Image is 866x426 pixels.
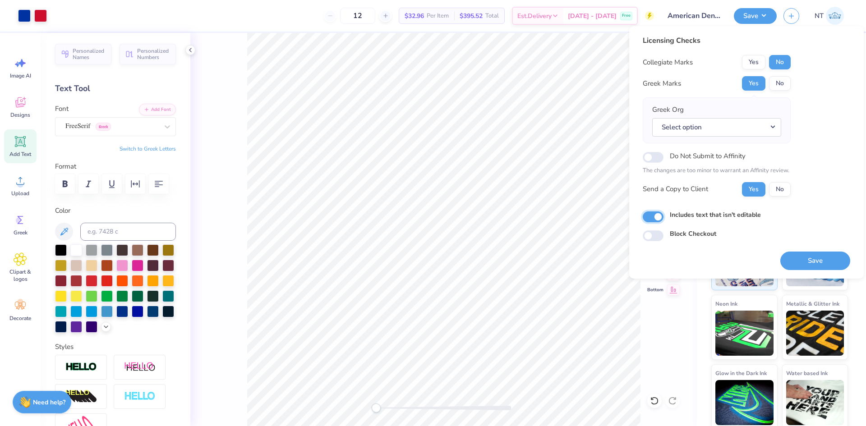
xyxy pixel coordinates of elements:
span: Image AI [10,72,31,79]
span: $32.96 [405,11,424,21]
div: Send a Copy to Client [643,184,708,194]
span: Free [622,13,631,19]
button: Yes [742,55,765,69]
span: Decorate [9,315,31,322]
span: Total [485,11,499,21]
button: Save [734,8,777,24]
span: Add Text [9,151,31,158]
label: Block Checkout [670,229,716,238]
span: Per Item [427,11,449,21]
label: Greek Org [652,105,684,115]
button: Save [780,252,850,270]
span: Greek [14,229,28,236]
img: Shadow [124,362,156,373]
span: Water based Ink [786,368,828,378]
span: Glow in the Dark Ink [715,368,767,378]
button: Personalized Names [55,44,111,64]
label: Do Not Submit to Affinity [670,150,746,162]
span: NT [815,11,824,21]
span: Personalized Names [73,48,106,60]
button: Yes [742,76,765,91]
button: Add Font [139,104,176,115]
span: Clipart & logos [5,268,35,283]
button: No [769,55,791,69]
img: 3D Illusion [65,389,97,404]
div: Accessibility label [372,403,381,412]
button: Switch to Greek Letters [120,145,176,152]
input: Untitled Design [661,7,727,25]
span: Upload [11,190,29,197]
button: No [769,76,791,91]
label: Format [55,161,176,172]
img: Metallic & Glitter Ink [786,311,844,356]
img: Nestor Talens [826,7,844,25]
button: Yes [742,182,765,197]
img: Glow in the Dark Ink [715,380,774,425]
label: Color [55,206,176,216]
span: Personalized Numbers [137,48,170,60]
label: Styles [55,342,74,352]
img: Negative Space [124,391,156,402]
input: – – [340,8,375,24]
span: Designs [10,111,30,119]
span: Est. Delivery [517,11,552,21]
strong: Need help? [33,398,65,407]
input: e.g. 7428 c [80,223,176,241]
label: Includes text that isn't editable [670,210,761,220]
div: Licensing Checks [643,35,791,46]
button: Personalized Numbers [120,44,176,64]
img: Water based Ink [786,380,844,425]
span: Metallic & Glitter Ink [786,299,839,308]
a: NT [811,7,848,25]
label: Font [55,104,69,114]
div: Greek Marks [643,78,681,89]
div: Collegiate Marks [643,57,693,68]
div: Text Tool [55,82,176,95]
button: No [769,182,791,197]
span: $395.52 [460,11,483,21]
img: Stroke [65,362,97,372]
p: The changes are too minor to warrant an Affinity review. [643,166,791,175]
span: [DATE] - [DATE] [568,11,617,21]
span: Neon Ink [715,299,737,308]
button: Select option [652,118,781,137]
span: Bottom [647,286,663,293]
img: Neon Ink [715,311,774,356]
